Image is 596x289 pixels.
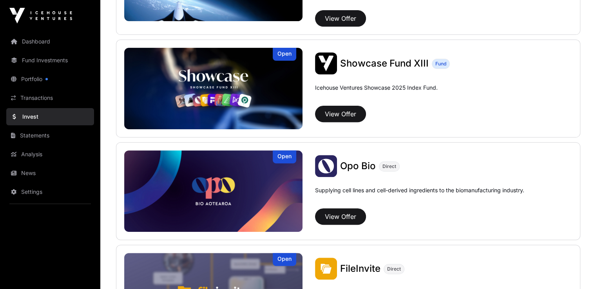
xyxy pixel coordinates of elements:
a: Invest [6,108,94,125]
img: Showcase Fund XIII [315,52,337,74]
img: Opo Bio [315,155,337,177]
img: Icehouse Ventures Logo [9,8,72,23]
button: View Offer [315,208,366,225]
a: Analysis [6,146,94,163]
span: Direct [382,163,396,170]
a: Fund Investments [6,52,94,69]
a: News [6,164,94,182]
a: Transactions [6,89,94,107]
span: FileInvite [340,263,380,274]
a: Showcase Fund XIIIOpen [124,48,303,129]
a: Settings [6,183,94,200]
button: View Offer [315,10,366,27]
a: Portfolio [6,70,94,88]
span: Fund [435,61,446,67]
a: Dashboard [6,33,94,50]
p: Icehouse Ventures Showcase 2025 Index Fund. [315,84,438,92]
iframe: Chat Widget [557,251,596,289]
div: Open [273,150,296,163]
img: Opo Bio [124,150,303,232]
a: Statements [6,127,94,144]
button: View Offer [315,106,366,122]
span: Showcase Fund XIII [340,58,429,69]
img: FileInvite [315,258,337,280]
img: Showcase Fund XIII [124,48,303,129]
span: Direct [387,266,401,272]
div: Open [273,253,296,266]
p: Supplying cell lines and cell-derived ingredients to the biomanufacturing industry. [315,186,524,194]
a: Showcase Fund XIII [340,57,429,70]
a: Opo Bio [340,160,376,172]
div: Open [273,48,296,61]
a: Opo BioOpen [124,150,303,232]
a: FileInvite [340,262,380,275]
